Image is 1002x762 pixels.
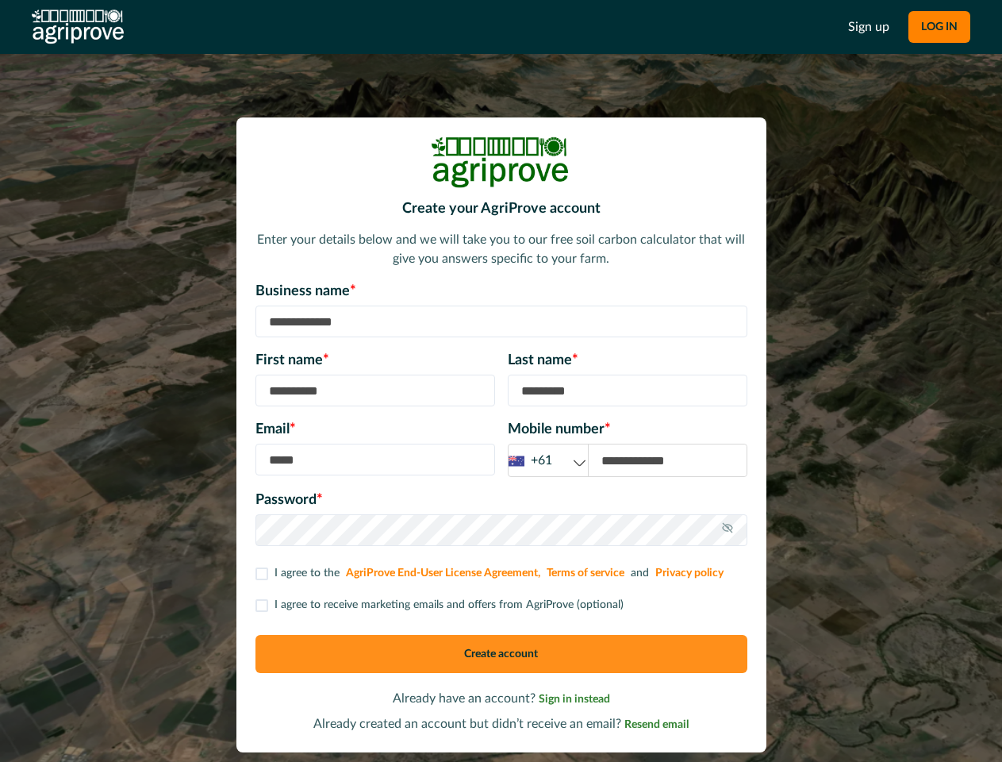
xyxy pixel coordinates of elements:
[539,692,610,705] a: Sign in instead
[255,689,747,708] p: Already have an account?
[255,350,495,371] p: First name
[255,230,747,268] p: Enter your details below and we will take you to our free soil carbon calculator that will give y...
[624,718,689,730] a: Resend email
[346,568,540,579] a: AgriProve End-User License Agreement,
[255,714,747,733] p: Already created an account but didn’t receive an email?
[547,568,624,579] a: Terms of service
[255,419,495,441] p: Email
[508,419,747,441] p: Mobile number
[624,719,689,730] span: Resend email
[32,10,124,44] img: AgriProve logo
[274,565,727,582] p: I agree to the and
[255,635,747,673] button: Create account
[539,694,610,705] span: Sign in instead
[274,597,624,614] p: I agree to receive marketing emails and offers from AgriProve (optional)
[508,350,747,371] p: Last name
[430,137,573,188] img: Logo Image
[908,11,970,43] button: LOG IN
[255,281,747,302] p: Business name
[655,568,724,579] a: Privacy policy
[255,201,747,218] h2: Create your AgriProve account
[848,17,889,37] a: Sign up
[255,490,747,511] p: Password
